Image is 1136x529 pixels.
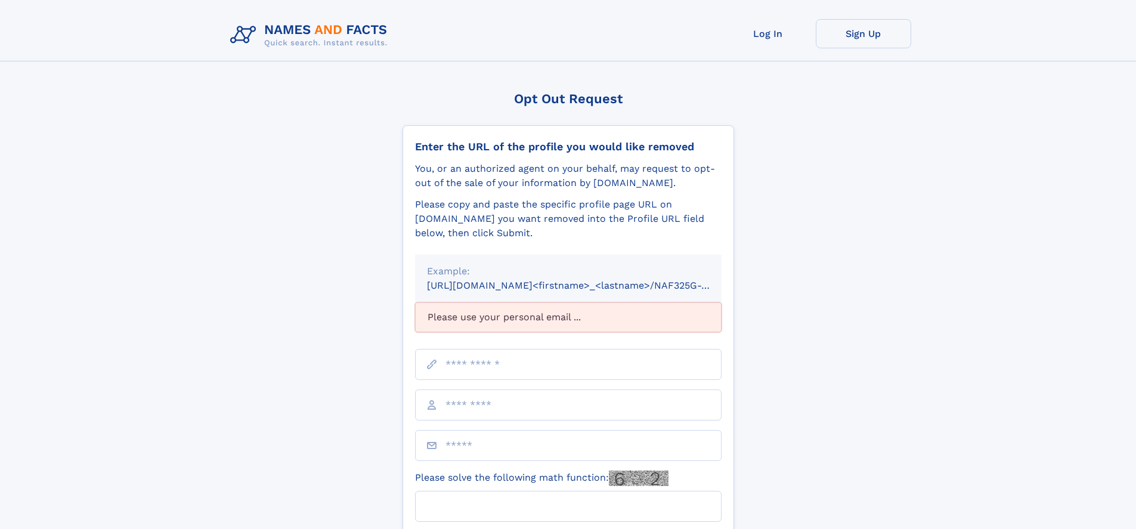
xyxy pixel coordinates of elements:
a: Log In [720,19,816,48]
small: [URL][DOMAIN_NAME]<firstname>_<lastname>/NAF325G-xxxxxxxx [427,280,744,291]
div: Opt Out Request [403,91,734,106]
div: You, or an authorized agent on your behalf, may request to opt-out of the sale of your informatio... [415,162,722,190]
div: Please copy and paste the specific profile page URL on [DOMAIN_NAME] you want removed into the Pr... [415,197,722,240]
a: Sign Up [816,19,911,48]
div: Please use your personal email ... [415,302,722,332]
div: Example: [427,264,710,279]
div: Enter the URL of the profile you would like removed [415,140,722,153]
img: Logo Names and Facts [225,19,397,51]
label: Please solve the following math function: [415,471,668,486]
